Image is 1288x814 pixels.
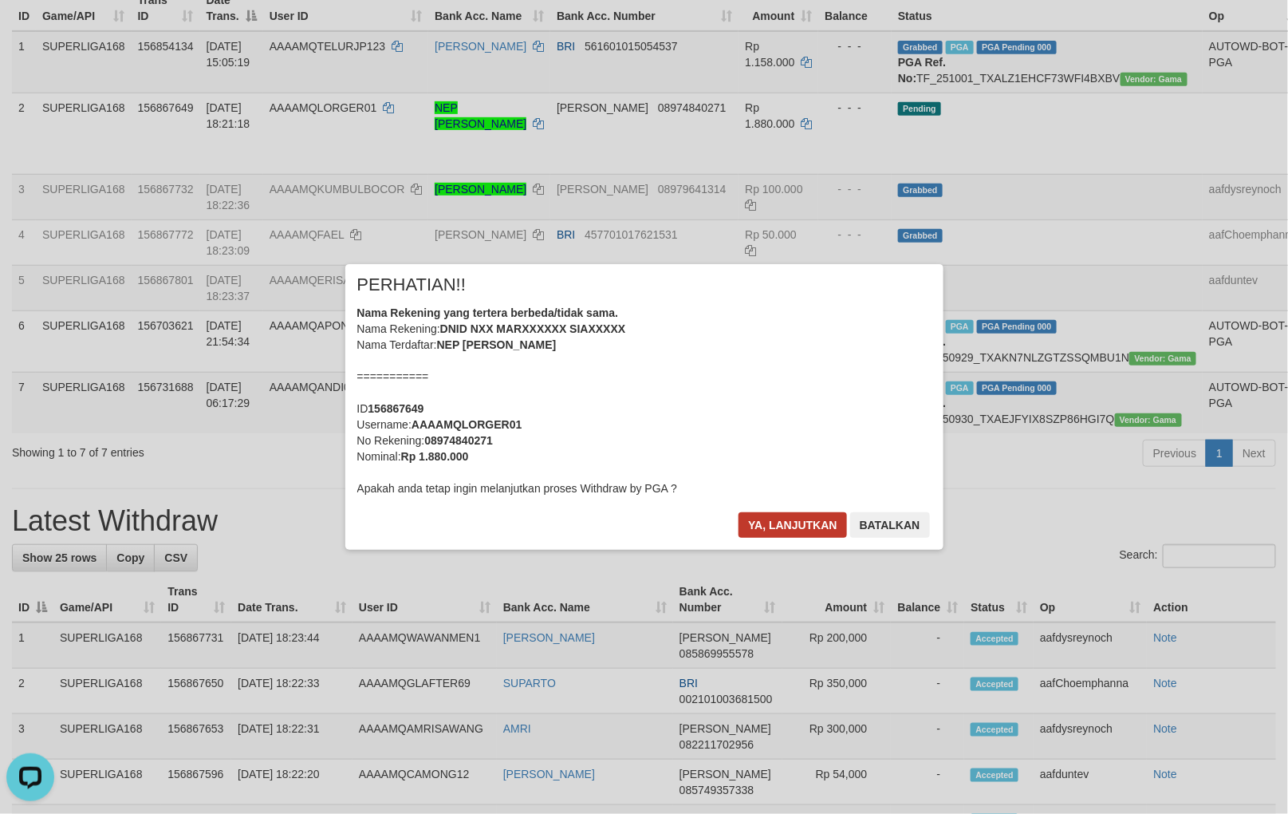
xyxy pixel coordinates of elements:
[357,305,932,496] div: Nama Rekening: Nama Terdaftar: =========== ID Username: No Rekening: Nominal: Apakah anda tetap i...
[437,338,557,351] b: NEP [PERSON_NAME]
[357,277,467,293] span: PERHATIAN!!
[739,512,847,538] button: Ya, lanjutkan
[412,418,522,431] b: AAAAMQLORGER01
[6,6,54,54] button: Open LiveChat chat widget
[440,322,626,335] b: DNID NXX MARXXXXXX SIAXXXXX
[357,306,619,319] b: Nama Rekening yang tertera berbeda/tidak sama.
[850,512,930,538] button: Batalkan
[401,450,469,463] b: Rp 1.880.000
[424,434,493,447] b: 08974840271
[368,402,424,415] b: 156867649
